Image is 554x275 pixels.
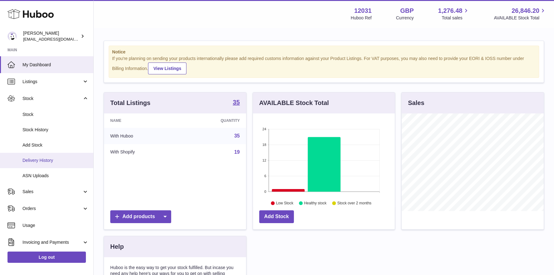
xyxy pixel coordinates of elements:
span: Usage [22,222,89,228]
div: If you're planning on sending your products internationally please add required customs informati... [112,56,536,74]
strong: GBP [400,7,413,15]
td: With Shopify [104,144,181,160]
text: 24 [262,127,266,131]
span: My Dashboard [22,62,89,68]
div: [PERSON_NAME] [23,30,79,42]
a: 26,846.20 AVAILABLE Stock Total [494,7,547,21]
text: 12 [262,158,266,162]
h3: Sales [408,99,424,107]
span: ASN Uploads [22,173,89,179]
span: Stock History [22,127,89,133]
span: Sales [22,189,82,195]
h3: Help [110,242,124,251]
th: Quantity [181,113,246,128]
span: 26,846.20 [512,7,539,15]
span: Total sales [442,15,469,21]
text: 18 [262,143,266,147]
h3: AVAILABLE Stock Total [259,99,329,107]
h3: Total Listings [110,99,151,107]
a: Add products [110,210,171,223]
a: 1,276.48 Total sales [438,7,470,21]
span: Delivery History [22,157,89,163]
text: Healthy stock [304,201,327,205]
a: 19 [234,149,240,155]
a: 35 [234,133,240,138]
th: Name [104,113,181,128]
a: 35 [233,99,240,107]
span: Listings [22,79,82,85]
strong: 35 [233,99,240,105]
span: Stock [22,112,89,117]
span: AVAILABLE Stock Total [494,15,547,21]
div: Currency [396,15,414,21]
span: Invoicing and Payments [22,239,82,245]
text: 6 [264,174,266,178]
a: View Listings [148,62,186,74]
a: Add Stock [259,210,294,223]
text: 0 [264,190,266,193]
td: With Huboo [104,128,181,144]
strong: 12031 [354,7,372,15]
span: Orders [22,206,82,212]
text: Low Stock [276,201,294,205]
span: Stock [22,96,82,102]
text: Stock over 2 months [337,201,371,205]
span: [EMAIL_ADDRESS][DOMAIN_NAME] [23,37,92,42]
span: 1,276.48 [438,7,462,15]
strong: Notice [112,49,536,55]
div: Huboo Ref [351,15,372,21]
a: Log out [7,252,86,263]
img: admin@makewellforyou.com [7,32,17,41]
span: Add Stock [22,142,89,148]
